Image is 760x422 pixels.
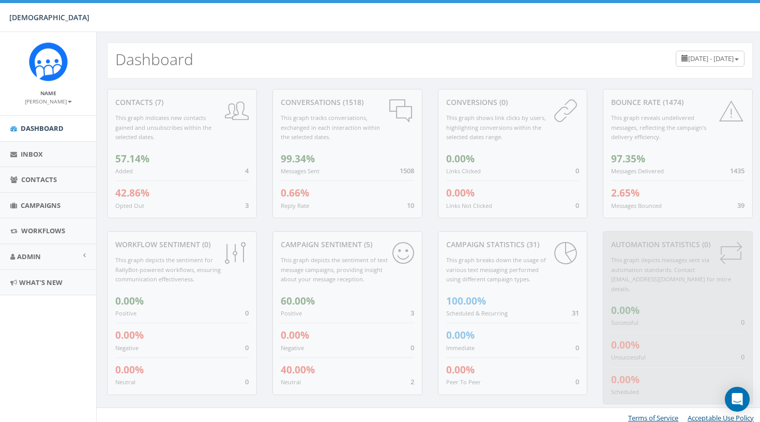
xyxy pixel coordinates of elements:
span: [DEMOGRAPHIC_DATA] [9,12,89,22]
small: This graph breaks down the usage of various text messaging performed using different campaign types. [446,256,546,283]
small: Reply Rate [281,202,309,209]
span: 0.00% [611,373,640,386]
div: Campaign Statistics [446,239,580,250]
img: Rally_Corp_Icon.png [29,42,68,81]
small: This graph depicts the sentiment of text message campaigns, providing insight about your message ... [281,256,388,283]
span: 0 [245,308,249,318]
small: Negative [281,344,304,352]
small: Neutral [281,378,301,386]
span: 31 [572,308,579,318]
div: Campaign Sentiment [281,239,414,250]
span: (5) [362,239,372,249]
small: Opted Out [115,202,144,209]
span: 0 [411,343,414,352]
small: Added [115,167,133,175]
span: 0 [741,318,744,327]
span: 0.00% [446,328,475,342]
small: Neutral [115,378,135,386]
span: Campaigns [21,201,60,210]
small: Name [40,89,56,97]
div: contacts [115,97,249,108]
small: [PERSON_NAME] [25,98,72,105]
span: Dashboard [21,124,64,133]
small: Unsuccessful [611,353,646,361]
span: 57.14% [115,152,149,165]
small: This graph tracks conversations, exchanged in each interaction within the selected dates. [281,114,380,141]
span: 0.00% [611,338,640,352]
span: Contacts [21,175,57,184]
a: [PERSON_NAME] [25,96,72,106]
span: 60.00% [281,294,315,308]
span: 0.00% [446,363,475,376]
span: 0.66% [281,186,309,200]
span: 0.00% [611,304,640,317]
small: Positive [281,309,302,317]
span: 0.00% [115,363,144,376]
span: 3 [411,308,414,318]
span: (0) [497,97,508,107]
span: (7) [153,97,163,107]
span: 0.00% [115,328,144,342]
span: 10 [407,201,414,210]
small: Links Not Clicked [446,202,492,209]
span: 4 [245,166,249,175]
span: 1435 [730,166,744,175]
span: (1518) [341,97,363,107]
div: Open Intercom Messenger [725,387,750,412]
small: This graph shows link clicks by users, highlighting conversions within the selected dates range. [446,114,546,141]
span: 0 [575,377,579,386]
small: Scheduled [611,388,639,396]
small: Messages Delivered [611,167,664,175]
span: 0.00% [115,294,144,308]
span: 0 [245,343,249,352]
span: 39 [737,201,744,210]
h2: Dashboard [115,51,193,68]
span: 0 [575,201,579,210]
span: 3 [245,201,249,210]
small: Messages Bounced [611,202,662,209]
span: 0 [245,377,249,386]
small: Immediate [446,344,475,352]
span: What's New [19,278,63,287]
span: Workflows [21,226,65,235]
span: 99.34% [281,152,315,165]
small: This graph indicates new contacts gained and unsubscribes within the selected dates. [115,114,211,141]
small: This graph depicts the sentiment for RallyBot-powered workflows, ensuring communication effective... [115,256,221,283]
small: Negative [115,344,139,352]
span: 0.00% [281,328,309,342]
small: Successful [611,319,639,326]
span: (1474) [661,97,683,107]
small: Peer To Peer [446,378,481,386]
span: 0.00% [446,186,475,200]
span: [DATE] - [DATE] [688,54,734,63]
span: 0 [575,343,579,352]
span: 2.65% [611,186,640,200]
span: 0.00% [446,152,475,165]
small: Positive [115,309,136,317]
span: 2 [411,377,414,386]
div: Workflow Sentiment [115,239,249,250]
small: Messages Sent [281,167,320,175]
span: (0) [700,239,710,249]
span: (31) [525,239,539,249]
div: conversations [281,97,414,108]
span: 40.00% [281,363,315,376]
span: 97.35% [611,152,645,165]
span: 1508 [400,166,414,175]
div: conversions [446,97,580,108]
small: Scheduled & Recurring [446,309,508,317]
small: This graph depicts messages sent via automation standards. Contact [EMAIL_ADDRESS][DOMAIN_NAME] f... [611,256,731,293]
span: 0 [575,166,579,175]
span: (0) [200,239,210,249]
div: Automation Statistics [611,239,744,250]
div: Bounce Rate [611,97,744,108]
span: 100.00% [446,294,486,308]
span: 42.86% [115,186,149,200]
span: 0 [741,352,744,361]
small: Links Clicked [446,167,481,175]
span: Inbox [21,149,43,159]
span: Admin [17,252,41,261]
small: This graph reveals undelivered messages, reflecting the campaign's delivery efficiency. [611,114,706,141]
